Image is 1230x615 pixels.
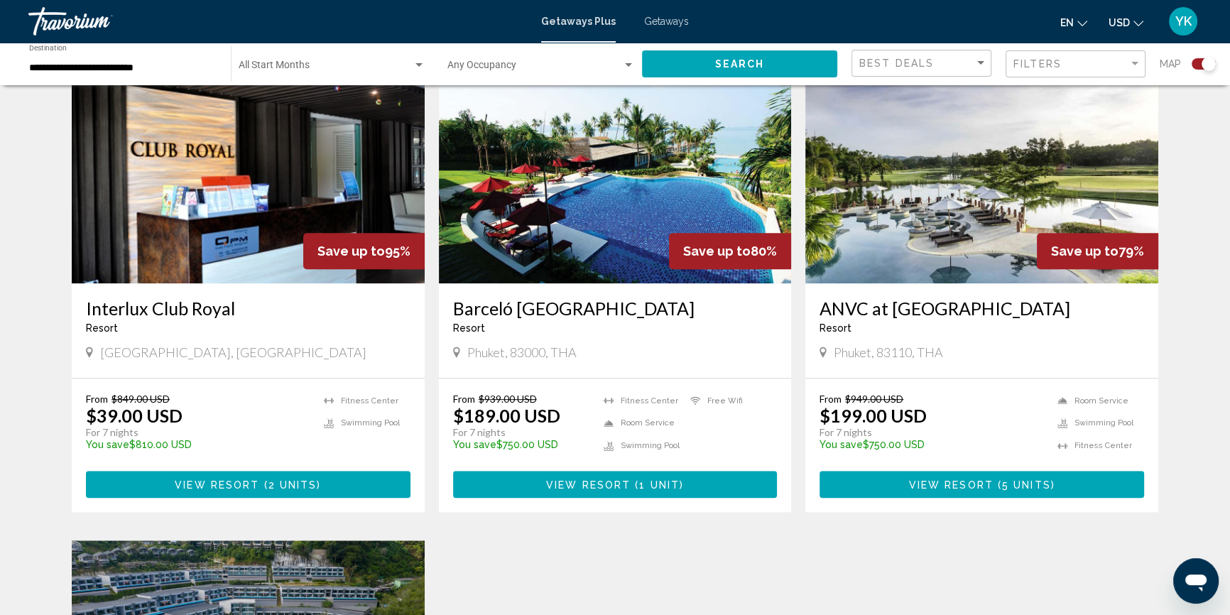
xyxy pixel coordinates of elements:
[845,393,903,405] span: $949.00 USD
[541,16,616,27] a: Getaways Plus
[820,322,851,334] span: Resort
[86,439,310,450] p: $810.00 USD
[439,56,792,283] img: ii_tvg1.jpg
[111,393,170,405] span: $849.00 USD
[86,298,410,319] a: Interlux Club Royal
[621,418,675,428] span: Room Service
[1051,244,1119,258] span: Save up to
[820,426,1043,439] p: For 7 nights
[1074,396,1128,406] span: Room Service
[1002,479,1051,491] span: 5 units
[1109,12,1143,33] button: Change currency
[621,441,680,450] span: Swimming Pool
[317,244,385,258] span: Save up to
[453,439,496,450] span: You save
[820,439,863,450] span: You save
[546,479,631,491] span: View Resort
[259,479,321,491] span: ( )
[453,393,475,405] span: From
[1013,58,1062,70] span: Filters
[820,393,842,405] span: From
[820,298,1144,319] a: ANVC at [GEOGRAPHIC_DATA]
[1173,558,1219,604] iframe: Кнопка запуска окна обмена сообщениями
[1074,418,1133,428] span: Swimming Pool
[834,344,943,360] span: Phuket, 83110, THA
[805,56,1158,283] img: ii_lgp1.jpg
[631,479,684,491] span: ( )
[303,233,425,269] div: 95%
[1060,12,1087,33] button: Change language
[86,439,129,450] span: You save
[639,479,680,491] span: 1 unit
[715,59,765,70] span: Search
[683,244,751,258] span: Save up to
[644,16,689,27] a: Getaways
[1074,441,1132,450] span: Fitness Center
[859,58,987,70] mat-select: Sort by
[86,393,108,405] span: From
[669,233,791,269] div: 80%
[1175,14,1192,28] span: YK
[1160,54,1181,74] span: Map
[100,344,366,360] span: [GEOGRAPHIC_DATA], [GEOGRAPHIC_DATA]
[909,479,994,491] span: View Resort
[453,322,485,334] span: Resort
[1165,6,1202,36] button: User Menu
[341,396,398,406] span: Fitness Center
[1037,233,1158,269] div: 79%
[72,56,425,283] img: D939O01X.jpg
[453,471,778,497] button: View Resort(1 unit)
[479,393,537,405] span: $939.00 USD
[86,405,183,426] p: $39.00 USD
[86,322,118,334] span: Resort
[453,439,590,450] p: $750.00 USD
[642,50,837,77] button: Search
[467,344,577,360] span: Phuket, 83000, THA
[453,405,560,426] p: $189.00 USD
[341,418,400,428] span: Swimming Pool
[1109,17,1130,28] span: USD
[1006,50,1145,79] button: Filter
[86,426,310,439] p: For 7 nights
[820,439,1043,450] p: $750.00 USD
[859,58,934,69] span: Best Deals
[820,405,927,426] p: $199.00 USD
[820,471,1144,497] button: View Resort(5 units)
[268,479,317,491] span: 2 units
[707,396,743,406] span: Free Wifi
[453,426,590,439] p: For 7 nights
[86,471,410,497] button: View Resort(2 units)
[994,479,1055,491] span: ( )
[621,396,678,406] span: Fitness Center
[28,7,527,36] a: Travorium
[175,479,259,491] span: View Resort
[453,298,778,319] a: Barceló [GEOGRAPHIC_DATA]
[1060,17,1074,28] span: en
